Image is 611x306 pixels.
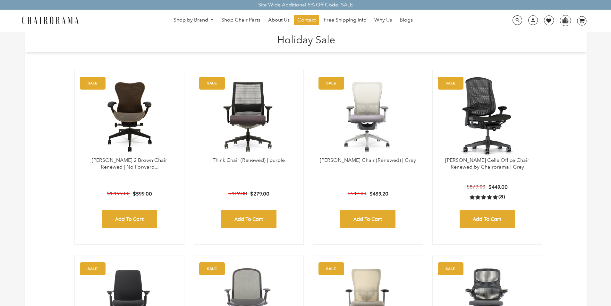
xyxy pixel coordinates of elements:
[81,77,178,157] img: Herman Miller Mirra 2 Brown Chair Renewed | No Forward Tilt | - chairorama
[218,15,264,25] a: Shop Chair Parts
[92,157,167,170] a: [PERSON_NAME] 2 Brown Chair Renewed | No Forward...
[133,190,152,197] span: $599.00
[228,190,247,197] span: $419.00
[560,15,570,25] img: WhatsApp_Image_2024-07-12_at_16.23.01.webp
[369,190,388,197] span: $439.20
[250,190,269,197] span: $279.00
[221,210,276,228] input: Add to Cart
[88,81,98,85] text: SALE
[320,15,370,25] a: Free Shipping Info
[371,15,395,25] a: Why Us
[445,157,529,170] a: [PERSON_NAME] Celle Office Chair Renewed by Chairorama | Grey
[32,32,580,46] h1: Holiday Sale
[470,194,505,200] a: 5.0 rating (8 votes)
[213,157,285,163] a: Think Chair (Renewed) | purple
[268,17,290,23] span: About Us
[326,81,336,85] text: SALE
[107,190,130,197] span: $1,199.00
[18,15,82,27] img: chairorama
[207,81,217,85] text: SALE
[265,15,293,25] a: About Us
[200,77,297,157] img: Think Chair (Renewed) | purple - chairorama
[326,267,336,271] text: SALE
[81,77,178,157] a: Herman Miller Mirra 2 Brown Chair Renewed | No Forward Tilt | - chairorama Herman Miller Mirra 2 ...
[102,210,157,228] input: Add to Cart
[294,15,319,25] a: Contact
[320,77,416,157] a: Zody Chair (Renewed) | Grey - chairorama Zody Chair (Renewed) | Grey - chairorama
[170,15,217,25] a: Shop by Brand
[340,210,395,228] input: Add to Cart
[498,194,505,200] span: (8)
[460,210,515,228] input: Add to Cart
[297,17,316,23] span: Contact
[324,17,367,23] span: Free Shipping Info
[110,15,477,27] nav: DesktopNavigation
[207,267,217,271] text: SALE
[446,81,455,85] text: SALE
[446,267,455,271] text: SALE
[467,184,485,190] span: $879.00
[348,190,366,197] span: $549.00
[320,77,416,157] img: Zody Chair (Renewed) | Grey - chairorama
[396,15,416,25] a: Blogs
[320,157,416,163] a: [PERSON_NAME] Chair (Renewed) | Grey
[88,267,98,271] text: SALE
[374,17,392,23] span: Why Us
[200,77,297,157] a: Think Chair (Renewed) | purple - chairorama Think Chair (Renewed) | purple - chairorama
[400,17,413,23] span: Blogs
[488,184,508,190] span: $449.00
[439,77,536,157] a: Herman Miller Celle Office Chair Renewed by Chairorama | Grey - chairorama Herman Miller Celle Of...
[439,77,536,157] img: Herman Miller Celle Office Chair Renewed by Chairorama | Grey - chairorama
[221,17,260,23] span: Shop Chair Parts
